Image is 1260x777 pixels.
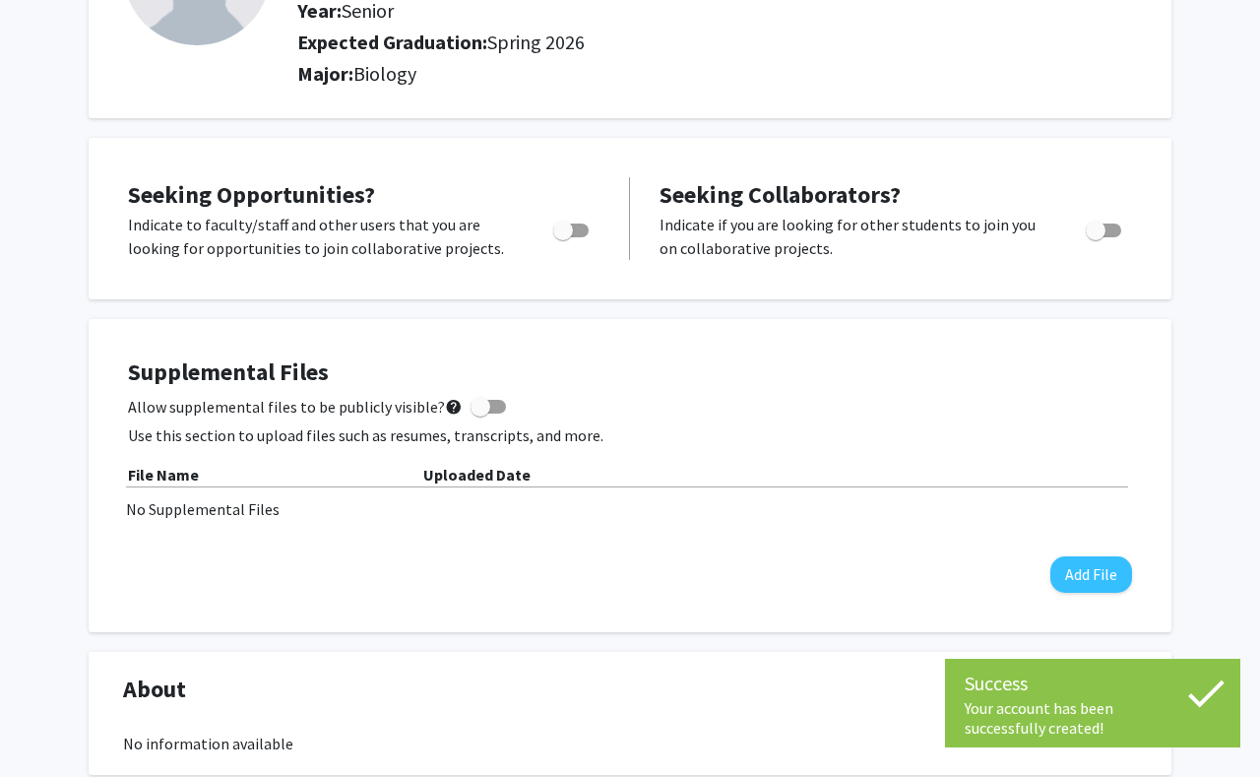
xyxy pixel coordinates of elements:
[128,465,199,485] b: File Name
[965,669,1221,698] div: Success
[423,465,531,485] b: Uploaded Date
[965,698,1221,738] div: Your account has been successfully created!
[123,672,186,707] span: About
[297,31,1059,54] h2: Expected Graduation:
[128,179,375,210] span: Seeking Opportunities?
[660,179,901,210] span: Seeking Collaborators?
[1078,213,1132,242] div: Toggle
[297,62,1137,86] h2: Major:
[128,213,516,260] p: Indicate to faculty/staff and other users that you are looking for opportunities to join collabor...
[545,213,599,242] div: Toggle
[487,30,585,54] span: Spring 2026
[128,358,1132,387] h4: Supplemental Files
[123,732,1137,755] div: No information available
[126,497,1134,521] div: No Supplemental Files
[1050,556,1132,593] button: Add File
[128,395,463,419] span: Allow supplemental files to be publicly visible?
[353,61,416,86] span: Biology
[15,688,84,762] iframe: Chat
[128,423,1132,447] p: Use this section to upload files such as resumes, transcripts, and more.
[445,395,463,419] mat-icon: help
[660,213,1048,260] p: Indicate if you are looking for other students to join you on collaborative projects.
